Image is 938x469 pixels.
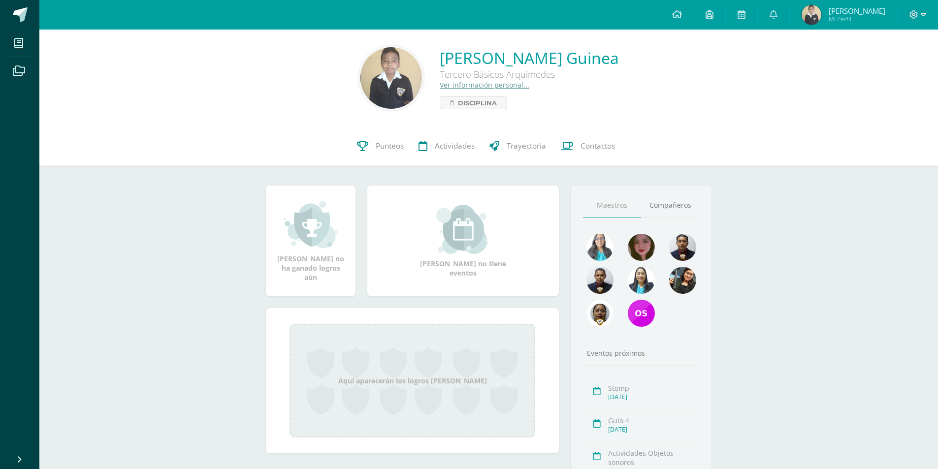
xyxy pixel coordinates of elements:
div: Tercero Básicos Arquimedes [440,68,619,80]
div: [DATE] [608,425,696,434]
img: 76e40354e9c498dffe855eee51dfc475.png [669,234,696,261]
div: Eventos próximos [583,348,699,358]
a: Maestros [583,193,641,218]
img: 82d5c3eb7b9d0c31916ac3afdee87cd3.png [586,267,614,294]
span: Punteos [376,141,404,151]
a: Punteos [350,126,411,166]
span: Trayectoria [507,141,546,151]
div: Actividades Objetos sonoros [608,448,696,467]
img: 139ad4bce731a5d99f71967e08cee11c.png [802,5,821,25]
span: Disciplina [458,97,497,109]
div: Guía 4 [608,416,696,425]
a: Trayectoria [482,126,553,166]
div: [PERSON_NAME] no tiene eventos [414,205,513,278]
img: 775caf7197dc2b63b976a94a710c5fee.png [628,234,655,261]
img: event_small.png [436,205,490,254]
img: 73802ff053b96be4d416064cb46eb66b.png [669,267,696,294]
span: Contactos [581,141,615,151]
a: [PERSON_NAME] Guinea [440,47,619,68]
span: Mi Perfil [829,15,885,23]
a: Compañeros [641,193,699,218]
a: Contactos [553,126,622,166]
img: achievement_small.png [284,200,338,249]
a: Disciplina [440,96,507,109]
img: 6feca0e4b445fec6a7380f1531de80f0.png [628,300,655,327]
img: 6a2208aa939c7788be6d038fe20dad9e.png [360,47,422,109]
span: Actividades [435,141,475,151]
img: ce48fdecffa589a24be67930df168508.png [586,234,614,261]
a: Ver información personal... [440,80,529,90]
div: Aquí aparecerán los logros [PERSON_NAME] [290,324,535,438]
div: [PERSON_NAME] no ha ganado logros aún [276,200,346,282]
a: Actividades [411,126,482,166]
span: [PERSON_NAME] [829,6,885,16]
div: Stomp [608,383,696,393]
img: 9fe0fd17307f8b952d7b109f04598178.png [628,267,655,294]
img: 39d12c75fc7c08c1d8db18f8fb38dc3f.png [586,300,614,327]
div: [DATE] [608,393,696,401]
